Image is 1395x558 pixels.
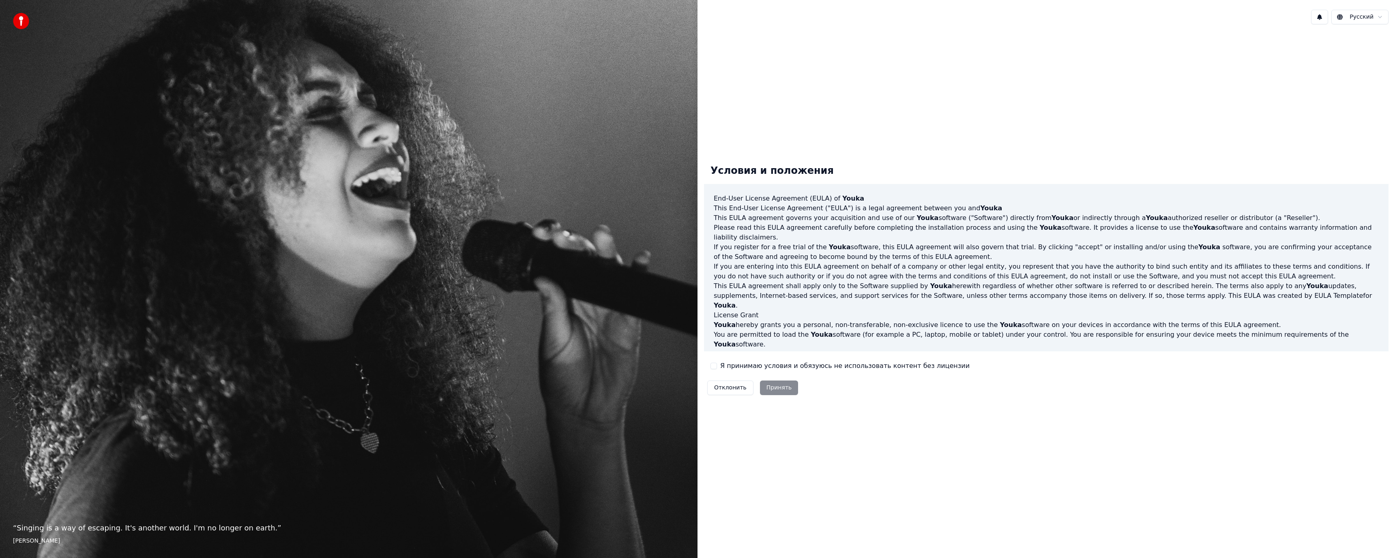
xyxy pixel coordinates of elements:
[930,282,952,290] span: Youka
[13,13,29,29] img: youka
[1198,243,1220,251] span: Youka
[714,320,1379,330] p: hereby grants you a personal, non-transferable, non-exclusive licence to use the software on your...
[714,321,736,329] span: Youka
[13,522,685,534] p: “ Singing is a way of escaping. It's another world. I'm no longer on earth. ”
[714,203,1379,213] p: This End-User License Agreement ("EULA") is a legal agreement between you and
[707,381,753,395] button: Отклонить
[704,158,840,184] div: Условия и положения
[980,204,1002,212] span: Youka
[714,340,736,348] span: Youka
[842,195,864,202] span: Youka
[714,330,1379,349] p: You are permitted to load the software (for example a PC, laptop, mobile or tablet) under your co...
[714,262,1379,281] p: If you are entering into this EULA agreement on behalf of a company or other legal entity, you re...
[1314,292,1363,299] a: EULA Template
[714,281,1379,310] p: This EULA agreement shall apply only to the Software supplied by herewith regardless of whether o...
[720,361,970,371] label: Я принимаю условия и обязуюсь не использовать контент без лицензии
[714,301,736,309] span: Youka
[1306,282,1328,290] span: Youka
[1052,214,1073,222] span: Youka
[1193,224,1215,231] span: Youka
[811,331,833,338] span: Youka
[714,310,1379,320] h3: License Grant
[714,213,1379,223] p: This EULA agreement governs your acquisition and use of our software ("Software") directly from o...
[1146,214,1168,222] span: Youka
[1000,321,1022,329] span: Youka
[13,537,685,545] footer: [PERSON_NAME]
[714,349,1379,359] p: You are not permitted to:
[829,243,851,251] span: Youka
[714,223,1379,242] p: Please read this EULA agreement carefully before completing the installation process and using th...
[916,214,938,222] span: Youka
[714,242,1379,262] p: If you register for a free trial of the software, this EULA agreement will also govern that trial...
[1040,224,1062,231] span: Youka
[714,194,1379,203] h3: End-User License Agreement (EULA) of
